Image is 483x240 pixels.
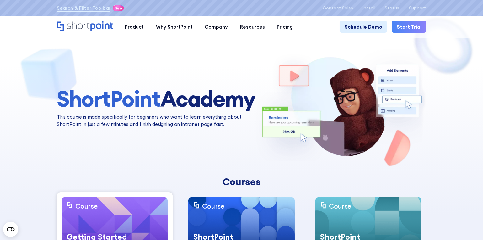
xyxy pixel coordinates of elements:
div: Widget de chat [452,210,483,240]
div: Company [205,23,228,31]
div: Course [329,202,352,210]
div: Courses [124,176,359,187]
a: Search & Filter Toolbar [57,4,110,12]
a: Start Trial [392,21,426,33]
a: Why ShortPoint [150,21,198,33]
a: Product [119,21,150,33]
h1: Academy [57,87,255,111]
a: Schedule Demo [340,21,387,33]
div: Resources [240,23,265,31]
a: Company [199,21,234,33]
a: Resources [234,21,271,33]
a: Pricing [271,21,299,33]
span: ShortPoint [57,85,160,113]
iframe: Chat Widget [452,210,483,240]
p: This course is made specifically for beginners who want to learn everything about ShortPoint in j... [57,113,255,128]
a: Home [57,21,113,32]
a: Install [363,6,375,11]
a: Status [385,6,399,11]
button: Open CMP widget [3,222,18,237]
div: Course [75,202,98,210]
div: Product [125,23,144,31]
a: Support [409,6,426,11]
div: Pricing [277,23,293,31]
a: Contact Sales [323,6,353,11]
div: Why ShortPoint [156,23,193,31]
div: Course [202,202,224,210]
